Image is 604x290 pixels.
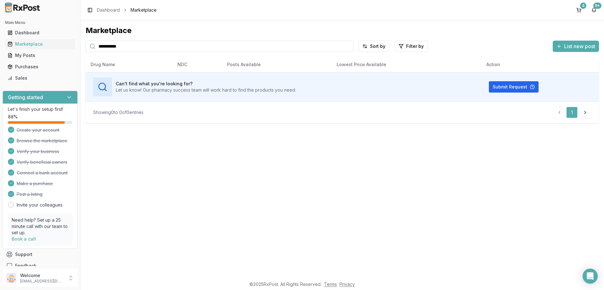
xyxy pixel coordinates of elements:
[554,107,591,118] nav: pagination
[5,27,75,38] a: Dashboard
[8,94,43,101] h3: Getting started
[574,5,584,15] button: 4
[8,106,72,112] p: Let's finish your setup first!
[3,28,78,38] button: Dashboard
[324,281,337,287] a: Terms
[481,57,599,72] th: Action
[8,41,73,47] div: Marketplace
[3,260,78,271] button: Feedback
[564,43,595,50] span: List new post
[20,272,64,279] p: Welcome
[15,263,36,269] span: Feedback
[3,73,78,83] button: Sales
[5,50,75,61] a: My Posts
[116,81,296,87] h3: Can't find what you're looking for?
[566,107,578,118] a: 1
[370,43,385,49] span: Sort by
[93,109,143,116] div: Showing 0 to 0 of 0 entries
[17,127,59,133] span: Create your account
[3,39,78,49] button: Marketplace
[3,249,78,260] button: Support
[489,81,539,93] button: Submit Request
[17,148,59,155] span: Verify your business
[17,170,68,176] span: Connect a bank account
[8,52,73,59] div: My Posts
[86,26,599,36] div: Marketplace
[358,41,389,52] button: Sort by
[3,50,78,60] button: My Posts
[5,38,75,50] a: Marketplace
[553,44,599,50] a: List new post
[553,41,599,52] button: List new post
[339,281,355,287] a: Privacy
[8,64,73,70] div: Purchases
[5,61,75,72] a: Purchases
[8,75,73,81] div: Sales
[579,107,591,118] a: Go to next page
[17,180,53,187] span: Make a purchase
[20,279,64,284] p: [EMAIL_ADDRESS][DOMAIN_NAME]
[580,3,586,9] div: 4
[3,3,43,13] img: RxPost Logo
[5,72,75,84] a: Sales
[17,202,63,208] a: Invite your colleagues
[6,273,16,283] img: User avatar
[3,62,78,72] button: Purchases
[17,138,67,144] span: Browse the marketplace
[86,57,172,72] th: Drug Name
[593,3,601,9] div: 9+
[406,43,424,49] span: Filter by
[116,87,296,93] p: Let us know! Our pharmacy success team will work hard to find the products you need.
[8,114,18,120] span: 88 %
[5,20,75,25] h2: Main Menu
[97,7,157,13] nav: breadcrumb
[17,159,67,165] span: Verify beneficial owners
[583,269,598,284] div: Open Intercom Messenger
[589,5,599,15] button: 9+
[97,7,120,13] a: Dashboard
[12,236,36,242] a: Book a call
[8,30,73,36] div: Dashboard
[172,57,222,72] th: NDC
[394,41,428,52] button: Filter by
[332,57,481,72] th: Lowest Price Available
[222,57,332,72] th: Posts Available
[12,217,69,236] p: Need help? Set up a 25 minute call with our team to set up.
[131,7,157,13] span: Marketplace
[17,191,42,197] span: Post a listing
